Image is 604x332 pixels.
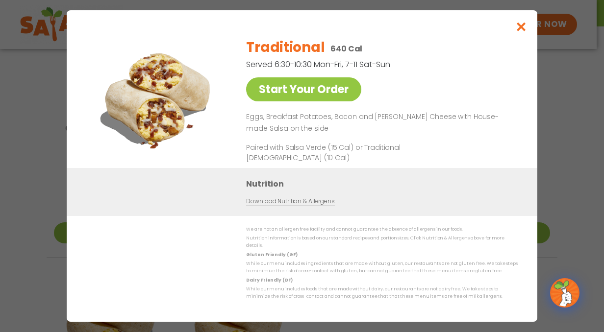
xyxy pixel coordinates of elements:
img: wpChatIcon [551,279,579,307]
img: Featured product photo for Traditional [89,30,226,167]
a: Download Nutrition & Allergens [246,197,334,206]
p: Served 6:30-10:30 Mon-Fri, 7-11 Sat-Sun [246,58,467,71]
a: Start Your Order [246,77,361,101]
strong: Dairy Friendly (DF) [246,277,292,283]
p: 640 Cal [330,43,362,55]
strong: Gluten Friendly (GF) [246,252,297,258]
p: While our menu includes foods that are made without dairy, our restaurants are not dairy free. We... [246,285,518,301]
p: Eggs, Breakfast Potatoes, Bacon and [PERSON_NAME] Cheese with House-made Salsa on the side [246,111,514,135]
h3: Nutrition [246,178,523,190]
p: While our menu includes ingredients that are made without gluten, our restaurants are not gluten ... [246,260,518,275]
p: Paired with Salsa Verde (15 Cal) or Traditional [DEMOGRAPHIC_DATA] (10 Cal) [246,142,428,163]
p: Nutrition information is based on our standard recipes and portion sizes. Click Nutrition & Aller... [246,235,518,250]
button: Close modal [505,10,537,43]
h2: Traditional [246,37,325,58]
p: We are not an allergen free facility and cannot guarantee the absence of allergens in our foods. [246,226,518,233]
